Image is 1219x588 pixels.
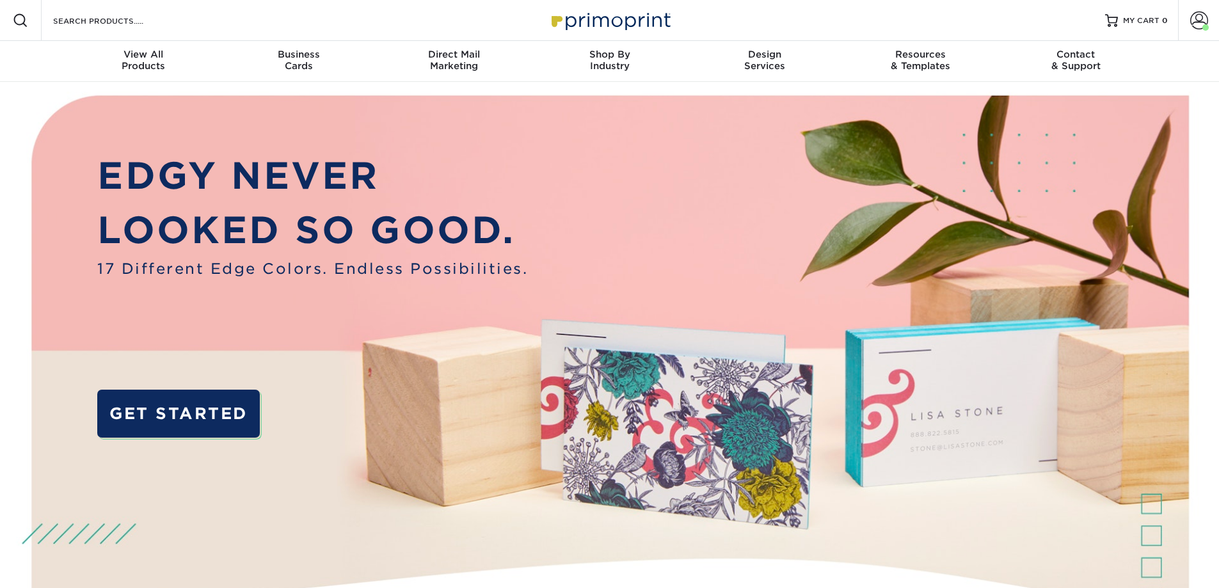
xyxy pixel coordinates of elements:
[97,148,528,203] p: EDGY NEVER
[66,49,221,72] div: Products
[687,49,843,72] div: Services
[376,41,532,82] a: Direct MailMarketing
[97,203,528,258] p: LOOKED SO GOOD.
[97,390,259,438] a: GET STARTED
[1162,16,1168,25] span: 0
[687,41,843,82] a: DesignServices
[687,49,843,60] span: Design
[376,49,532,72] div: Marketing
[66,41,221,82] a: View AllProducts
[843,41,998,82] a: Resources& Templates
[221,49,376,60] span: Business
[843,49,998,72] div: & Templates
[998,41,1154,82] a: Contact& Support
[998,49,1154,60] span: Contact
[97,258,528,280] span: 17 Different Edge Colors. Endless Possibilities.
[532,41,687,82] a: Shop ByIndustry
[52,13,177,28] input: SEARCH PRODUCTS.....
[376,49,532,60] span: Direct Mail
[1123,15,1159,26] span: MY CART
[221,49,376,72] div: Cards
[843,49,998,60] span: Resources
[221,41,376,82] a: BusinessCards
[546,6,674,34] img: Primoprint
[532,49,687,60] span: Shop By
[998,49,1154,72] div: & Support
[66,49,221,60] span: View All
[532,49,687,72] div: Industry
